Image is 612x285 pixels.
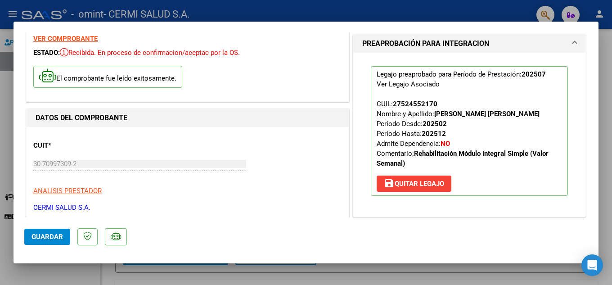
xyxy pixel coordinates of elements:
span: CUIL: Nombre y Apellido: Período Desde: Período Hasta: Admite Dependencia: [377,100,549,167]
h1: PREAPROBACIÓN PARA INTEGRACION [362,38,489,49]
span: ESTADO: [33,49,60,57]
p: Legajo preaprobado para Período de Prestación: [371,66,568,196]
mat-icon: save [384,178,395,189]
strong: 202502 [423,120,447,128]
a: VER COMPROBANTE [33,35,98,43]
button: Quitar Legajo [377,176,451,192]
p: El comprobante fue leído exitosamente. [33,66,182,88]
div: Open Intercom Messenger [581,254,603,276]
p: CERMI SALUD S.A. [33,203,342,213]
span: ANALISIS PRESTADOR [33,187,102,195]
strong: NO [441,140,450,148]
button: Guardar [24,229,70,245]
strong: 202507 [522,70,546,78]
mat-expansion-panel-header: PREAPROBACIÓN PARA INTEGRACION [353,35,585,53]
div: PREAPROBACIÓN PARA INTEGRACION [353,53,585,217]
div: 27524552170 [393,99,437,109]
span: Comentario: [377,149,549,167]
span: Quitar Legajo [384,180,444,188]
span: Recibida. En proceso de confirmacion/aceptac por la OS. [60,49,240,57]
div: Ver Legajo Asociado [377,79,440,89]
strong: [PERSON_NAME] [PERSON_NAME] [434,110,540,118]
strong: DATOS DEL COMPROBANTE [36,113,127,122]
p: CUIT [33,140,126,151]
strong: 202512 [422,130,446,138]
strong: Rehabilitación Módulo Integral Simple (Valor Semanal) [377,149,549,167]
span: Guardar [31,233,63,241]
